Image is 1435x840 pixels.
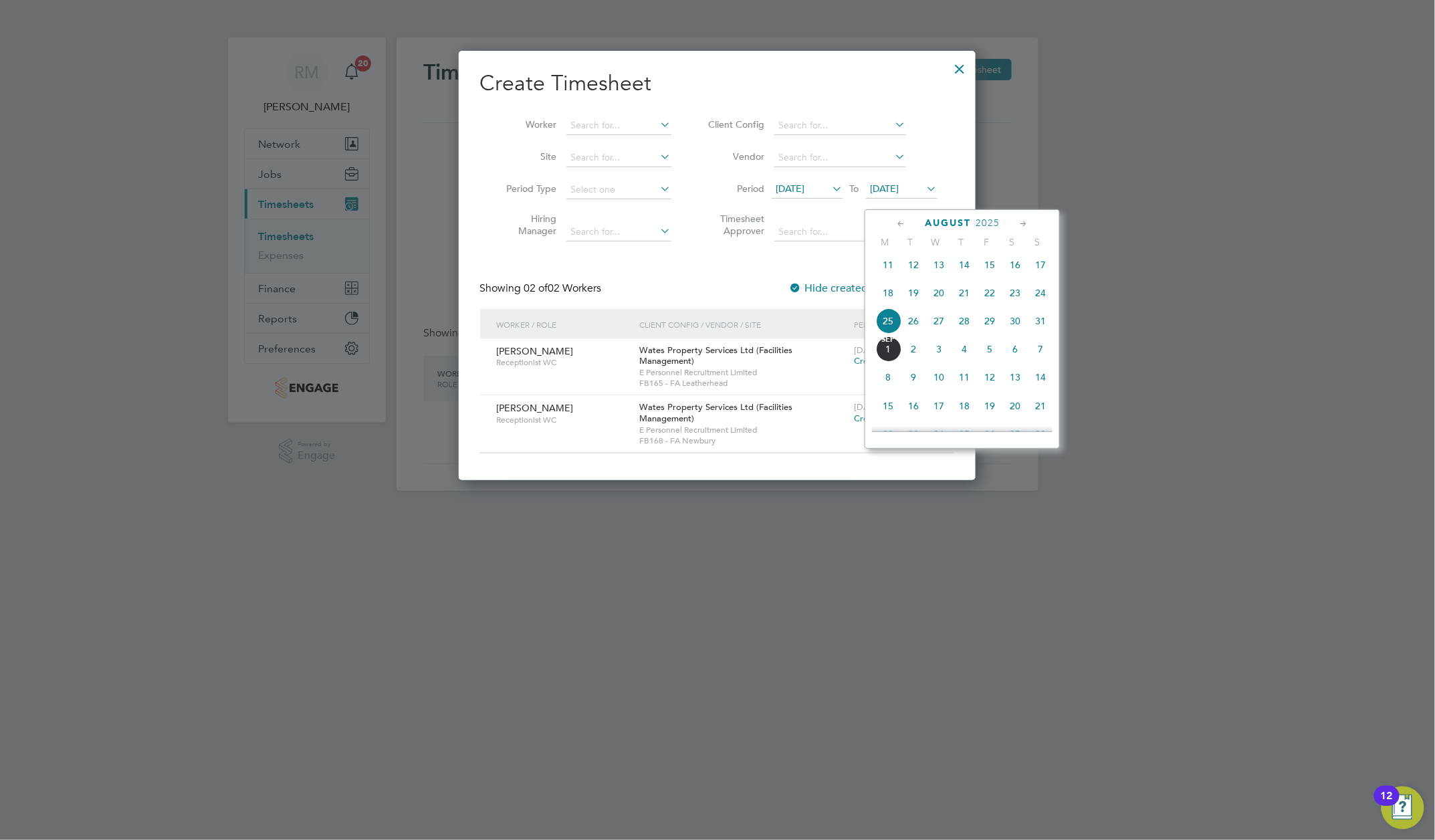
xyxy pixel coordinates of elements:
span: 13 [1002,364,1028,390]
span: E Personnel Recruitment Limited [640,425,848,435]
span: [DATE] [871,183,899,195]
span: 11 [952,364,977,390]
span: To [846,180,863,197]
span: 21 [1028,393,1053,419]
label: Vendor [705,150,765,163]
span: Create timesheet [855,355,923,366]
span: 23 [1002,280,1028,306]
span: F [974,236,999,248]
span: 21 [952,280,977,306]
label: Hide created timesheets [789,282,925,295]
span: 26 [901,308,926,334]
label: Hiring Manager [497,213,557,237]
span: FB168 - FA Newbury [640,435,848,446]
h2: Create Timesheet [480,70,954,98]
div: Worker / Role [493,309,637,340]
span: 12 [901,252,926,278]
span: 6 [1002,336,1028,362]
span: 9 [901,364,926,390]
span: 5 [977,336,1002,362]
label: Worker [497,118,557,130]
input: Select one [566,181,671,199]
label: Period Type [497,183,557,195]
span: 28 [1028,421,1053,447]
span: S [1024,236,1050,248]
span: 15 [977,252,1002,278]
span: S [999,236,1024,248]
span: W [923,236,948,248]
span: T [948,236,974,248]
span: 20 [1002,393,1028,419]
span: 24 [926,421,952,447]
span: 13 [926,252,952,278]
span: 26 [977,421,1002,447]
span: 16 [901,393,926,419]
input: Search for... [774,116,906,135]
div: Period [851,309,941,340]
div: Showing [480,282,604,296]
span: 14 [952,252,977,278]
span: 14 [1028,364,1053,390]
span: Sep [875,336,901,343]
span: 1 [875,336,901,362]
div: Client Config / Vendor / Site [637,309,851,340]
button: Open Resource Center, 12 new notifications [1382,786,1424,829]
span: 22 [875,421,901,447]
span: 20 [926,280,952,306]
span: 18 [875,280,901,306]
label: Client Config [705,118,765,130]
input: Search for... [774,223,906,241]
span: 8 [875,364,901,390]
span: 31 [1028,308,1053,334]
label: Period [705,183,765,195]
span: August [925,217,971,229]
span: 25 [875,308,901,334]
span: 29 [977,308,1002,334]
span: 17 [926,393,952,419]
span: 10 [926,364,952,390]
div: 12 [1381,796,1393,813]
span: Create timesheet [855,413,923,424]
input: Search for... [566,148,671,167]
span: 2 [901,336,926,362]
span: Wates Property Services Ltd (Facilities Management) [640,401,793,424]
span: 7 [1028,336,1053,362]
span: 16 [1002,252,1028,278]
label: Site [497,150,557,163]
span: 15 [875,393,901,419]
span: 28 [952,308,977,334]
span: 27 [1002,421,1028,447]
span: Receptionist WC [497,415,630,425]
input: Search for... [566,116,671,135]
span: FB165 - FA Leatherhead [640,378,848,389]
span: 4 [952,336,977,362]
span: 23 [901,421,926,447]
span: Wates Property Services Ltd (Facilities Management) [640,344,793,367]
span: [PERSON_NAME] [497,345,574,357]
span: [PERSON_NAME] [497,402,574,414]
span: Receptionist WC [497,357,630,368]
span: 02 of [524,282,548,295]
span: 27 [926,308,952,334]
label: Timesheet Approver [705,213,765,237]
span: [DATE] - [DATE] [855,401,916,413]
span: 25 [952,421,977,447]
input: Search for... [566,223,671,241]
span: 18 [952,393,977,419]
span: [DATE] [776,183,805,195]
input: Search for... [774,148,906,167]
span: 19 [977,393,1002,419]
span: 19 [901,280,926,306]
span: 30 [1002,308,1028,334]
span: 3 [926,336,952,362]
span: 17 [1028,252,1053,278]
span: T [897,236,923,248]
span: 11 [875,252,901,278]
span: M [872,236,897,248]
span: 2025 [976,217,1000,229]
span: 12 [977,364,1002,390]
span: 24 [1028,280,1053,306]
span: 02 Workers [524,282,602,295]
span: 22 [977,280,1002,306]
span: [DATE] - [DATE] [855,344,916,356]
